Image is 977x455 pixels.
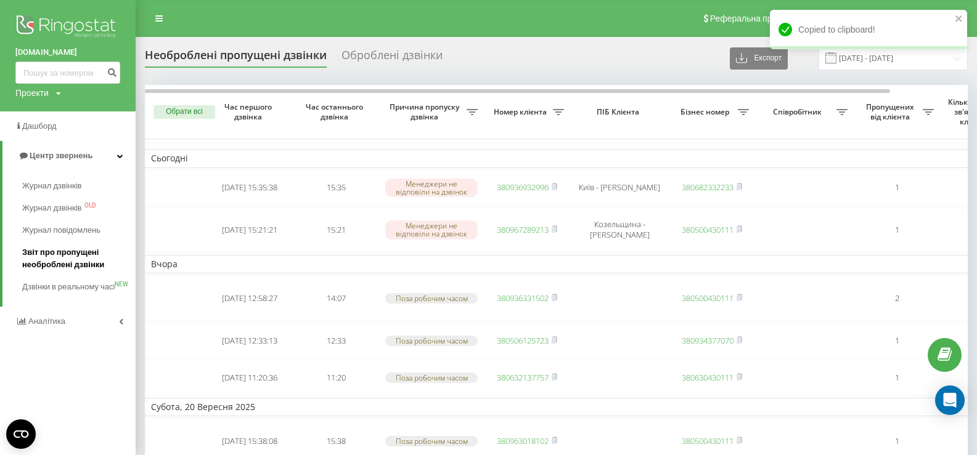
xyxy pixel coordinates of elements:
[385,102,467,121] span: Причина пропуску дзвінка
[682,335,734,346] a: 380934377070
[22,219,136,241] a: Журнал повідомлень
[761,107,836,117] span: Співробітник
[145,49,327,68] div: Необроблені пропущені дзвінки
[293,276,379,321] td: 14:07
[385,372,478,383] div: Поза робочим часом
[682,224,734,235] a: 380500430111
[22,246,129,271] span: Звіт про пропущені необроблені дзвінки
[22,281,115,293] span: Дзвінки в реальному часі
[682,372,734,383] a: 380630430111
[854,323,940,358] td: 1
[385,220,478,239] div: Менеджери не відповіли на дзвінок
[22,175,136,197] a: Журнал дзвінків
[497,224,549,235] a: 380967289213
[770,10,967,49] div: Copied to clipboard!
[854,276,940,321] td: 2
[385,436,478,446] div: Поза робочим часом
[385,179,478,197] div: Менеджери не відповіли на дзвінок
[730,47,788,70] button: Експорт
[860,102,923,121] span: Пропущених від клієнта
[6,419,36,449] button: Open CMP widget
[28,316,65,326] span: Аналiтика
[675,107,738,117] span: Бізнес номер
[385,293,478,304] div: Поза робочим часом
[22,202,81,214] span: Журнал дзвінків
[293,207,379,252] td: 15:21
[30,151,92,160] span: Центр звернень
[22,224,100,236] span: Журнал повідомлень
[570,171,669,205] td: Київ - [PERSON_NAME]
[682,292,734,304] a: 380500430111
[206,207,293,252] td: [DATE] 15:21:21
[854,171,940,205] td: 1
[22,197,136,219] a: Журнал дзвінківOLD
[497,435,549,446] a: 380963018102
[22,180,81,192] span: Журнал дзвінків
[2,141,136,171] a: Центр звернень
[22,241,136,276] a: Звіт про пропущені необроблені дзвінки
[15,62,120,84] input: Пошук за номером
[22,121,57,131] span: Дашборд
[293,171,379,205] td: 15:35
[497,372,549,383] a: 380632137757
[293,360,379,395] td: 11:20
[303,102,369,121] span: Час останнього дзвінка
[935,385,965,415] div: Open Intercom Messenger
[490,107,553,117] span: Номер клієнта
[216,102,283,121] span: Час першого дзвінка
[682,435,734,446] a: 380500430111
[497,335,549,346] a: 380506125723
[15,87,49,99] div: Проекти
[206,171,293,205] td: [DATE] 15:35:38
[570,207,669,252] td: Козельщина - [PERSON_NAME]
[206,323,293,358] td: [DATE] 12:33:13
[955,14,963,25] button: close
[682,182,734,193] a: 380682332233
[153,105,215,119] button: Обрати всі
[497,182,549,193] a: 380936932996
[206,276,293,321] td: [DATE] 12:58:27
[385,336,478,346] div: Поза робочим часом
[854,207,940,252] td: 1
[581,107,658,117] span: ПІБ Клієнта
[22,276,136,298] a: Дзвінки в реальному часіNEW
[206,360,293,395] td: [DATE] 11:20:36
[497,292,549,304] a: 380936331502
[15,12,120,43] img: Ringostat logo
[293,323,379,358] td: 12:33
[15,46,120,58] a: [DOMAIN_NAME]
[854,360,940,395] td: 1
[710,14,801,23] span: Реферальна програма
[341,49,443,68] div: Оброблені дзвінки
